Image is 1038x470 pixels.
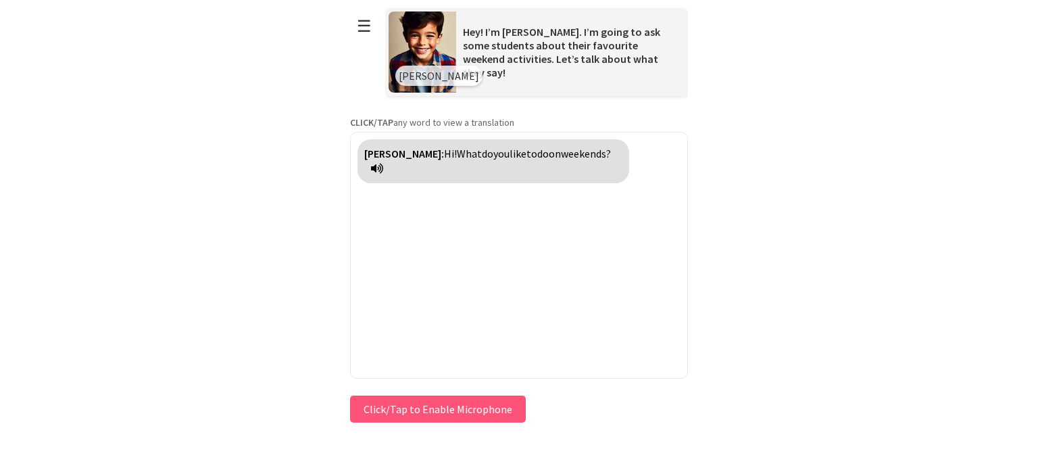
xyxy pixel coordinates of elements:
[350,396,526,423] button: Click/Tap to Enable Microphone
[364,147,444,160] strong: [PERSON_NAME]:
[493,147,510,160] span: you
[350,116,393,128] strong: CLICK/TAP
[389,11,456,93] img: Scenario Image
[549,147,561,160] span: on
[350,116,688,128] p: any word to view a translation
[350,9,378,43] button: ☰
[526,147,537,160] span: to
[463,25,660,79] span: Hey! I’m [PERSON_NAME]. I’m going to ask some students about their favourite weekend activities. ...
[561,147,611,160] span: weekends?
[537,147,549,160] span: do
[457,147,482,160] span: What
[444,147,457,160] span: Hi!
[482,147,493,160] span: do
[399,69,479,83] span: [PERSON_NAME]
[510,147,526,160] span: like
[357,139,629,183] div: Click to translate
